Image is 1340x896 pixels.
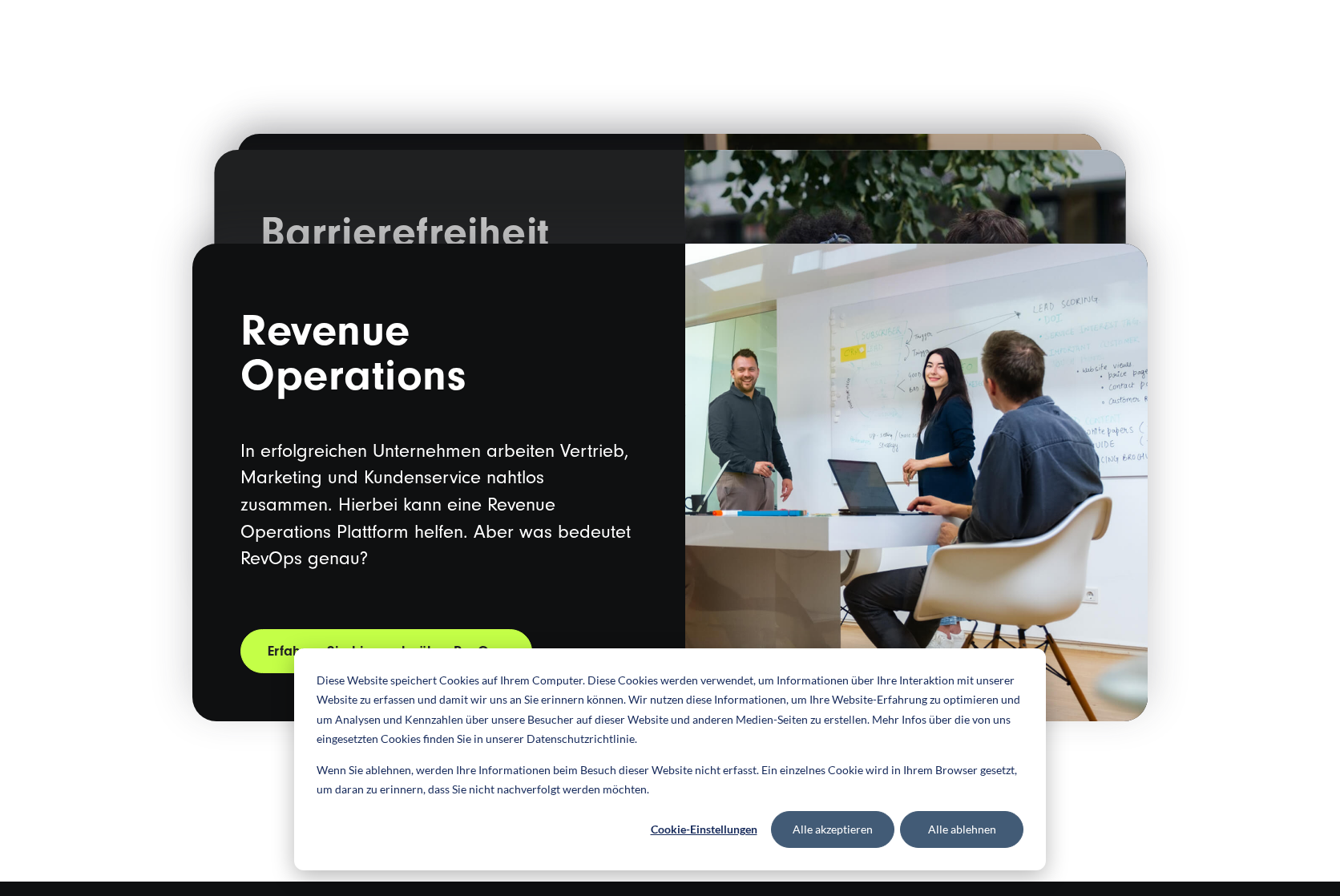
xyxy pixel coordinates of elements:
[684,150,1125,606] img: Symbolbild für "Digitale Barrierefreiheit": Eine junge Frau mit lockigem Haar und einer bunten Ha...
[642,811,765,848] button: Cookie-Einstellungen
[900,811,1023,848] button: Alle ablehnen
[294,648,1046,870] div: Cookie banner
[240,308,637,406] h2: Revenue Operations
[317,761,1023,800] p: Wenn Sie ablehnen, werden Ihre Informationen beim Besuch dieser Website nicht erfasst. Ein einzel...
[685,244,1148,721] img: Drei Personen in einem Büro bei einer Besprechung. Ein Mann und eine Frau stehen vor einem Whiteb...
[240,438,637,572] p: In erfolgreichen Unternehmen arbeiten Vertrieb, Marketing und Kundenservice nahtlos zusammen. Hie...
[240,629,532,673] a: Erfahren Sie hier mehr über RevOps
[317,671,1023,749] p: Diese Website speichert Cookies auf Ihrem Computer. Diese Cookies werden verwendet, um Informatio...
[771,811,894,848] button: Alle akzeptieren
